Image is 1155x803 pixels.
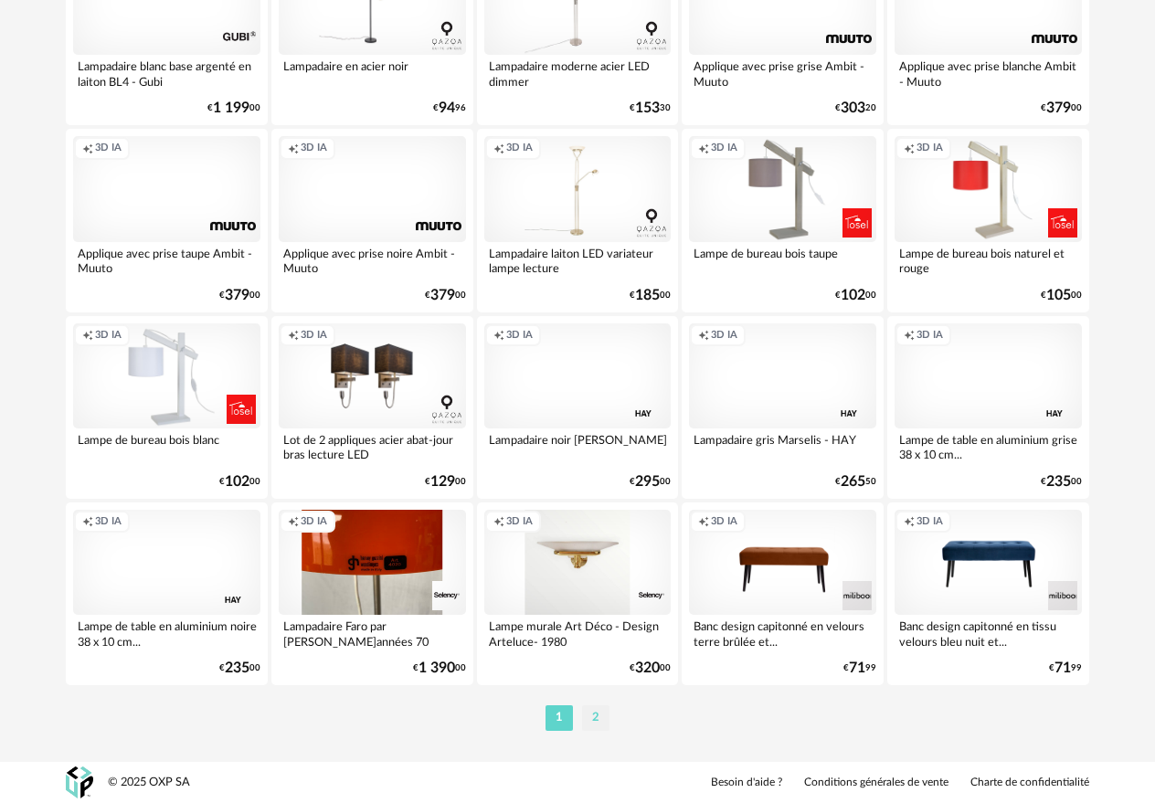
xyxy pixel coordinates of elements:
[413,662,466,674] div: € 00
[506,142,533,155] span: 3D IA
[484,615,672,651] div: Lampe murale Art Déco - Design Arteluce- 1980
[95,142,122,155] span: 3D IA
[506,515,533,529] span: 3D IA
[841,476,865,488] span: 265
[225,290,249,301] span: 379
[477,316,679,499] a: Creation icon 3D IA Lampadaire noir [PERSON_NAME] €29500
[108,775,190,790] div: © 2025 OXP SA
[477,129,679,312] a: Creation icon 3D IA Lampadaire laiton LED variateur lampe lecture €18500
[849,662,865,674] span: 71
[271,129,473,312] a: Creation icon 3D IA Applique avec prise noire Ambit - Muuto €37900
[425,290,466,301] div: € 00
[1054,662,1071,674] span: 71
[484,55,672,91] div: Lampadaire moderne acier LED dimmer
[582,705,609,731] li: 2
[506,329,533,343] span: 3D IA
[635,290,660,301] span: 185
[493,142,504,155] span: Creation icon
[970,776,1089,790] a: Charte de confidentialité
[82,142,93,155] span: Creation icon
[66,766,93,798] img: OXP
[635,662,660,674] span: 320
[698,515,709,529] span: Creation icon
[95,515,122,529] span: 3D IA
[711,142,737,155] span: 3D IA
[895,428,1082,465] div: Lampe de table en aluminium grise 38 x 10 cm...
[271,502,473,685] a: Creation icon 3D IA Lampadaire Faro par [PERSON_NAME]années 70 €1 39000
[279,55,466,91] div: Lampadaire en acier noir
[1046,476,1071,488] span: 235
[804,776,948,790] a: Conditions générales de vente
[430,476,455,488] span: 129
[630,102,671,114] div: € 30
[843,662,876,674] div: € 99
[895,242,1082,279] div: Lampe de bureau bois naturel et rouge
[711,776,782,790] a: Besoin d'aide ?
[711,329,737,343] span: 3D IA
[835,102,876,114] div: € 20
[635,102,660,114] span: 153
[493,329,504,343] span: Creation icon
[477,502,679,685] a: Creation icon 3D IA Lampe murale Art Déco - Design Arteluce- 1980 €32000
[630,662,671,674] div: € 00
[689,615,876,651] div: Banc design capitonné en velours terre brûlée et...
[1041,476,1082,488] div: € 00
[73,428,260,465] div: Lampe de bureau bois blanc
[225,662,249,674] span: 235
[425,476,466,488] div: € 00
[630,476,671,488] div: € 00
[484,242,672,279] div: Lampadaire laiton LED variateur lampe lecture
[73,615,260,651] div: Lampe de table en aluminium noire 38 x 10 cm...
[1046,290,1071,301] span: 105
[73,242,260,279] div: Applique avec prise taupe Ambit - Muuto
[225,476,249,488] span: 102
[1046,102,1071,114] span: 379
[1041,290,1082,301] div: € 00
[301,142,327,155] span: 3D IA
[682,502,884,685] a: Creation icon 3D IA Banc design capitonné en velours terre brûlée et... €7199
[439,102,455,114] span: 94
[904,329,915,343] span: Creation icon
[841,290,865,301] span: 102
[288,142,299,155] span: Creation icon
[288,515,299,529] span: Creation icon
[419,662,455,674] span: 1 390
[689,55,876,91] div: Applique avec prise grise Ambit - Muuto
[493,515,504,529] span: Creation icon
[895,55,1082,91] div: Applique avec prise blanche Ambit - Muuto
[279,242,466,279] div: Applique avec prise noire Ambit - Muuto
[219,290,260,301] div: € 00
[1041,102,1082,114] div: € 00
[73,55,260,91] div: Lampadaire blanc base argenté en laiton BL4 - Gubi
[711,515,737,529] span: 3D IA
[430,290,455,301] span: 379
[887,502,1089,685] a: Creation icon 3D IA Banc design capitonné en tissu velours bleu nuit et... €7199
[698,329,709,343] span: Creation icon
[219,662,260,674] div: € 00
[288,329,299,343] span: Creation icon
[835,290,876,301] div: € 00
[546,705,573,731] li: 1
[66,129,268,312] a: Creation icon 3D IA Applique avec prise taupe Ambit - Muuto €37900
[271,316,473,499] a: Creation icon 3D IA Lot de 2 appliques acier abat-jour bras lecture LED €12900
[433,102,466,114] div: € 96
[630,290,671,301] div: € 00
[301,329,327,343] span: 3D IA
[279,615,466,651] div: Lampadaire Faro par [PERSON_NAME]années 70
[689,242,876,279] div: Lampe de bureau bois taupe
[895,615,1082,651] div: Banc design capitonné en tissu velours bleu nuit et...
[1049,662,1082,674] div: € 99
[887,129,1089,312] a: Creation icon 3D IA Lampe de bureau bois naturel et rouge €10500
[66,316,268,499] a: Creation icon 3D IA Lampe de bureau bois blanc €10200
[635,476,660,488] span: 295
[207,102,260,114] div: € 00
[82,515,93,529] span: Creation icon
[917,142,943,155] span: 3D IA
[682,129,884,312] a: Creation icon 3D IA Lampe de bureau bois taupe €10200
[682,316,884,499] a: Creation icon 3D IA Lampadaire gris Marselis - HAY €26550
[904,515,915,529] span: Creation icon
[689,428,876,465] div: Lampadaire gris Marselis - HAY
[917,329,943,343] span: 3D IA
[301,515,327,529] span: 3D IA
[917,515,943,529] span: 3D IA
